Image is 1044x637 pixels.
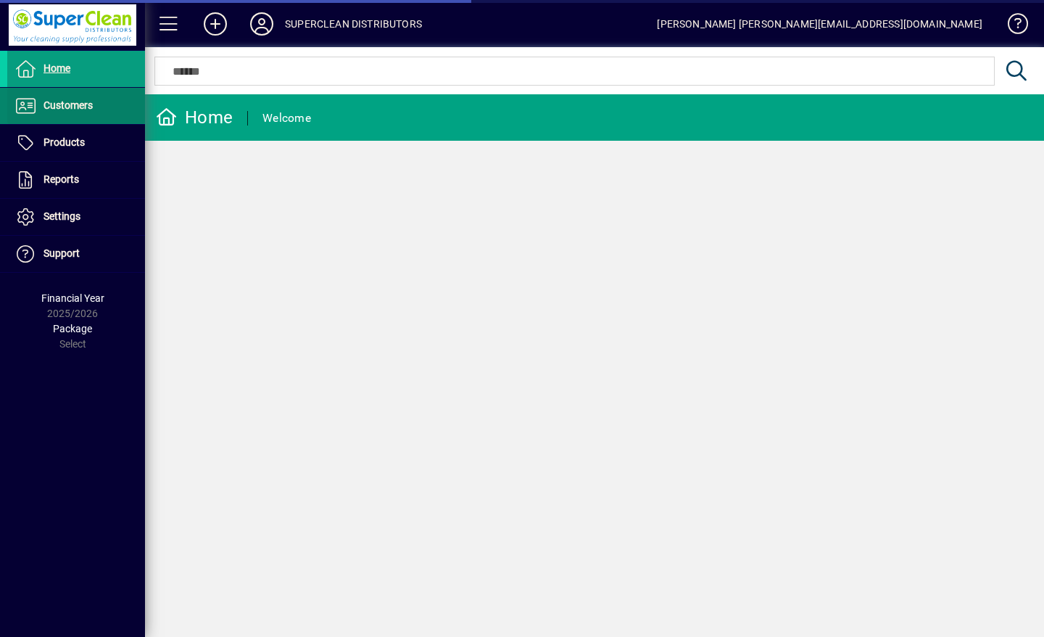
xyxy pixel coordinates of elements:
[43,210,80,222] span: Settings
[7,236,145,272] a: Support
[239,11,285,37] button: Profile
[43,136,85,148] span: Products
[997,3,1026,50] a: Knowledge Base
[43,99,93,111] span: Customers
[43,62,70,74] span: Home
[7,125,145,161] a: Products
[7,162,145,198] a: Reports
[7,199,145,235] a: Settings
[53,323,92,334] span: Package
[41,292,104,304] span: Financial Year
[657,12,982,36] div: [PERSON_NAME] [PERSON_NAME][EMAIL_ADDRESS][DOMAIN_NAME]
[262,107,311,130] div: Welcome
[43,173,79,185] span: Reports
[192,11,239,37] button: Add
[156,106,233,129] div: Home
[43,247,80,259] span: Support
[7,88,145,124] a: Customers
[285,12,422,36] div: SUPERCLEAN DISTRIBUTORS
